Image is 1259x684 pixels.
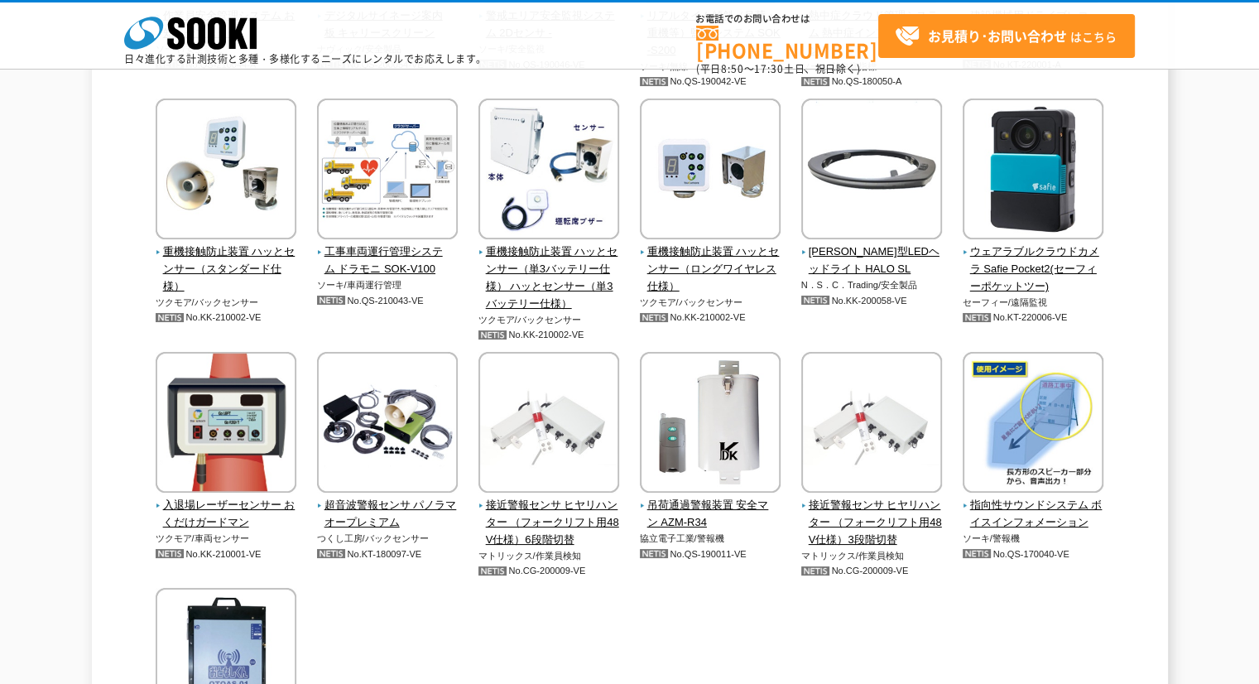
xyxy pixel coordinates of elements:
[640,296,781,310] p: ツクモア/バックセンサー
[640,482,781,532] a: 吊荷通過警報装置 安全マン AZM-R34
[696,14,878,24] span: お電話でのお問い合わせは
[801,562,943,580] p: No.CG-200009-VE
[317,292,459,310] p: No.QS-210043-VE
[156,546,297,563] p: No.KK-210001-VE
[317,546,459,563] p: No.KT-180097-VE
[640,229,781,296] a: 重機接触防止装置 ハッとセンサー（ロングワイヤレス仕様）
[317,243,459,278] span: 工事車両運行管理システム ドラモニ SOK-V100
[478,549,620,563] p: マトリックス/作業員検知
[696,61,860,76] span: (平日 ～ 土日、祝日除く)
[801,73,943,90] p: No.QS-180050-A
[478,313,620,327] p: ツクモア/バックセンサー
[478,99,619,243] img: 重機接触防止装置 ハッとセンサー（単3バッテリー仕様） ハッとセンサー（単3バッテリー仕様）
[317,352,458,497] img: 超音波警報センサ パノラマオープレミアム
[963,352,1103,497] img: 指向性サウンドシステム ボイスインフォメーション
[801,352,942,497] img: 接近警報センサ ヒヤリハンター （フォークリフト用48V仕様）3段階切替
[124,54,487,64] p: 日々進化する計測技術と多種・多様化するニーズにレンタルでお応えします。
[317,99,458,243] img: 工事車両運行管理システム ドラモニ SOK-V100
[156,229,297,296] a: 重機接触防止装置 ハッとセンサー（スタンダード仕様）
[317,532,459,546] p: つくし工房/バックセンサー
[801,99,942,243] img: 全周型LEDヘッドライト HALO SL
[928,26,1067,46] strong: お見積り･お問い合わせ
[963,482,1104,532] a: 指向性サウンドシステム ボイスインフォメーション
[156,352,296,497] img: 入退場レーザーセンサー おくだけガードマン
[156,309,297,326] p: No.KK-210002-VE
[721,61,744,76] span: 8:50
[963,309,1104,326] p: No.KT-220006-VE
[963,296,1104,310] p: セーフィー/遠隔監視
[963,243,1104,295] span: ウェアラブルクラウドカメラ Safie Pocket2(セーフィーポケットツー)
[801,229,943,278] a: [PERSON_NAME]型LEDヘッドライト HALO SL
[801,497,943,548] span: 接近警報センサ ヒヤリハンター （フォークリフト用48V仕様）3段階切替
[156,482,297,532] a: 入退場レーザーセンサー おくだけガードマン
[478,229,620,313] a: 重機接触防止装置 ハッとセンサー（単3バッテリー仕様） ハッとセンサー（単3バッテリー仕様）
[640,99,781,243] img: 重機接触防止装置 ハッとセンサー（ロングワイヤレス仕様）
[801,482,943,549] a: 接近警報センサ ヒヤリハンター （フォークリフト用48V仕様）3段階切替
[963,497,1104,532] span: 指向性サウンドシステム ボイスインフォメーション
[478,352,619,497] img: 接近警報センサ ヒヤリハンター （フォークリフト用48V仕様）6段階切替
[963,229,1104,296] a: ウェアラブルクラウドカメラ Safie Pocket2(セーフィーポケットツー)
[317,229,459,278] a: 工事車両運行管理システム ドラモニ SOK-V100
[640,73,781,90] p: No.QS-190042-VE
[156,99,296,243] img: 重機接触防止装置 ハッとセンサー（スタンダード仕様）
[156,497,297,532] span: 入退場レーザーセンサー おくだけガードマン
[963,99,1103,243] img: ウェアラブルクラウドカメラ Safie Pocket2(セーフィーポケットツー)
[963,546,1104,563] p: No.QS-170040-VE
[640,243,781,295] span: 重機接触防止装置 ハッとセンサー（ロングワイヤレス仕様）
[478,243,620,312] span: 重機接触防止装置 ハッとセンサー（単3バッテリー仕様） ハッとセンサー（単3バッテリー仕様）
[754,61,784,76] span: 17:30
[478,562,620,580] p: No.CG-200009-VE
[317,497,459,532] span: 超音波警報センサ パノラマオープレミアム
[317,482,459,532] a: 超音波警報センサ パノラマオープレミアム
[640,546,781,563] p: No.QS-190011-VE
[801,243,943,278] span: [PERSON_NAME]型LEDヘッドライト HALO SL
[478,326,620,344] p: No.KK-210002-VE
[156,296,297,310] p: ツクモア/バックセンサー
[640,352,781,497] img: 吊荷通過警報装置 安全マン AZM-R34
[478,497,620,548] span: 接近警報センサ ヒヤリハンター （フォークリフト用48V仕様）6段階切替
[478,482,620,549] a: 接近警報センサ ヒヤリハンター （フォークリフト用48V仕様）6段階切替
[317,278,459,292] p: ソーキ/車両運行管理
[156,243,297,295] span: 重機接触防止装置 ハッとセンサー（スタンダード仕様）
[801,549,943,563] p: マトリックス/作業員検知
[640,309,781,326] p: No.KK-210002-VE
[801,278,943,292] p: N．S．C．Trading/安全製品
[156,532,297,546] p: ツクモア/車両センサー
[801,292,943,310] p: No.KK-200058-VE
[878,14,1135,58] a: お見積り･お問い合わせはこちら
[895,24,1117,49] span: はこちら
[640,497,781,532] span: 吊荷通過警報装置 安全マン AZM-R34
[963,532,1104,546] p: ソーキ/警報機
[640,532,781,546] p: 協立電子工業/警報機
[696,26,878,60] a: [PHONE_NUMBER]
